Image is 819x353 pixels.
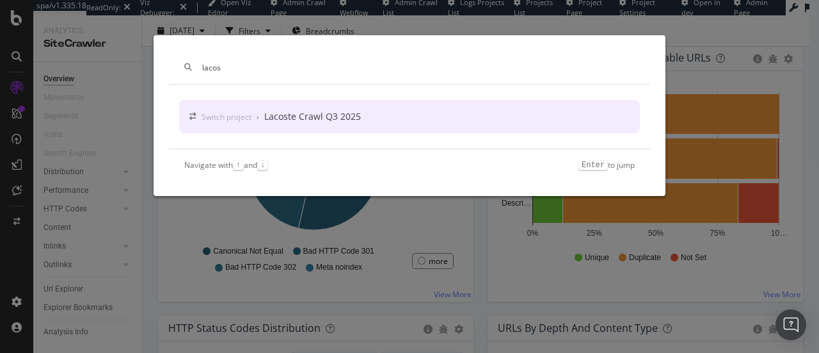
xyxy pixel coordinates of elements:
kbd: Enter [578,160,608,170]
div: Lacoste Crawl Q3 2025 [264,110,361,123]
kbd: ↑ [233,160,244,170]
kbd: ↓ [257,160,268,170]
div: Switch project [202,111,251,122]
div: Open Intercom Messenger [775,309,806,340]
div: Navigate with and [184,160,268,170]
div: › [257,111,259,122]
div: to jump [578,160,635,170]
div: modal [154,35,665,196]
input: Type a command or search… [202,62,635,73]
